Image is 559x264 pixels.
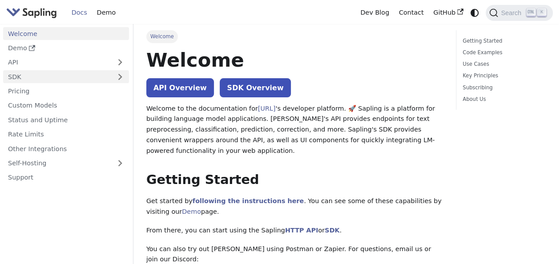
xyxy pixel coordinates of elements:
[462,84,543,92] a: Subscribing
[428,6,468,20] a: GitHub
[462,72,543,80] a: Key Principles
[537,8,546,16] kbd: K
[3,113,129,126] a: Status and Uptime
[3,157,129,170] a: Self-Hosting
[146,30,443,43] nav: Breadcrumbs
[3,171,129,184] a: Support
[3,27,129,40] a: Welcome
[146,104,443,156] p: Welcome to the documentation for 's developer platform. 🚀 Sapling is a platform for building lang...
[3,99,129,112] a: Custom Models
[498,9,527,16] span: Search
[3,42,129,55] a: Demo
[462,95,543,104] a: About Us
[146,30,178,43] span: Welcome
[462,37,543,45] a: Getting Started
[468,6,481,19] button: Switch between dark and light mode (currently system mode)
[111,70,129,83] button: Expand sidebar category 'SDK'
[146,225,443,236] p: From there, you can start using the Sapling or .
[111,56,129,69] button: Expand sidebar category 'API'
[258,105,276,112] a: [URL]
[355,6,394,20] a: Dev Blog
[285,227,318,234] a: HTTP API
[220,78,290,97] a: SDK Overview
[325,227,339,234] a: SDK
[146,172,443,188] h2: Getting Started
[486,5,552,21] button: Search (Ctrl+K)
[6,6,57,19] img: Sapling.ai
[67,6,92,20] a: Docs
[3,85,129,98] a: Pricing
[394,6,429,20] a: Contact
[193,197,304,204] a: following the instructions here
[146,196,443,217] p: Get started by . You can see some of these capabilities by visiting our page.
[6,6,60,19] a: Sapling.ai
[3,56,111,69] a: API
[462,48,543,57] a: Code Examples
[182,208,201,215] a: Demo
[3,128,129,141] a: Rate Limits
[3,142,129,155] a: Other Integrations
[92,6,121,20] a: Demo
[146,78,214,97] a: API Overview
[146,48,443,72] h1: Welcome
[3,70,111,83] a: SDK
[462,60,543,68] a: Use Cases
